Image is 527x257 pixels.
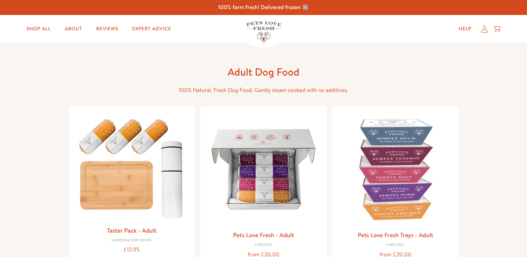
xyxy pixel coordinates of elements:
span: 100% Natural, Fresh Dog Food. Gently steam cooked with no additives. [179,86,348,94]
a: Pets Love Fresh Trays - Adult [358,231,433,239]
h1: Adult Dog Food [152,65,375,79]
div: £12.95 [74,245,189,255]
div: Introductory Offer [74,239,189,243]
a: Expert Advice [126,22,177,36]
a: About [59,22,88,36]
a: Shop All [21,22,56,36]
img: Pets Love Fresh [246,21,281,42]
a: Pets Love Fresh - Adult [233,231,294,239]
div: 4 Recipes [206,243,321,247]
a: Reviews [91,22,124,36]
a: Taster Pack - Adult [107,226,156,235]
a: Help [453,22,477,36]
div: 4 Recipes [338,243,453,247]
img: Pets Love Fresh Trays - Adult [338,112,453,227]
img: Pets Love Fresh - Adult [206,112,321,227]
img: Taster Pack - Adult [74,112,189,222]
